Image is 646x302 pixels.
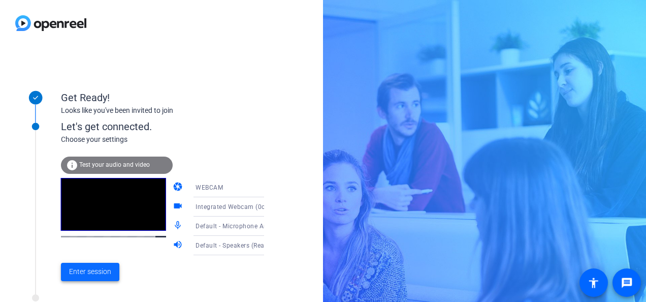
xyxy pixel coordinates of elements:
div: Looks like you've been invited to join [61,105,264,116]
span: WEBCAM [196,184,223,191]
mat-icon: accessibility [588,277,600,289]
div: Choose your settings [61,134,285,145]
mat-icon: message [621,277,633,289]
mat-icon: camera [173,182,185,194]
div: Get Ready! [61,90,264,105]
mat-icon: mic_none [173,220,185,232]
span: Default - Speakers (Realtek(R) Audio) [196,241,305,249]
span: Enter session [69,266,111,277]
button: Enter session [61,263,119,281]
mat-icon: volume_up [173,239,185,252]
span: Test your audio and video [79,161,150,168]
span: Default - Microphone Array (Realtek(R) Audio) [196,222,331,230]
mat-icon: videocam [173,201,185,213]
span: Integrated Webcam (0c45:6733) [196,202,292,210]
div: Let's get connected. [61,119,285,134]
mat-icon: info [66,159,78,171]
